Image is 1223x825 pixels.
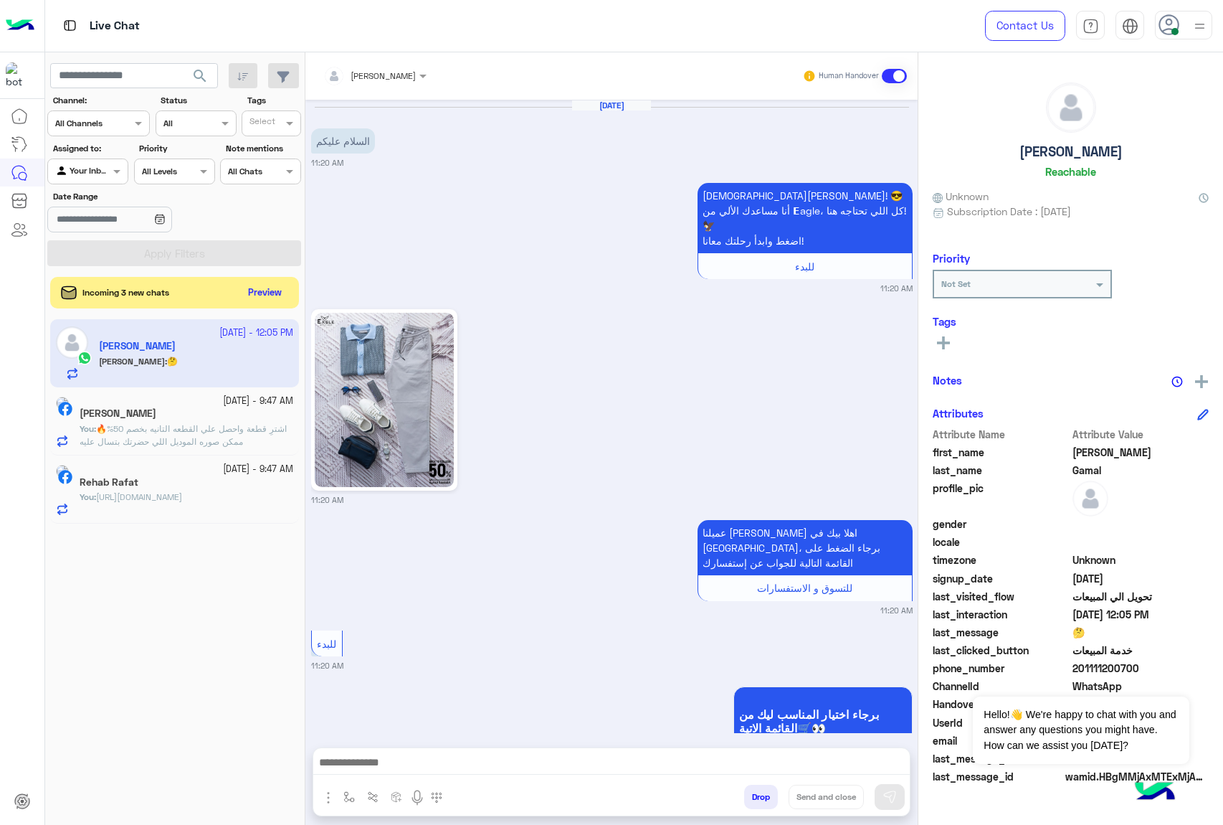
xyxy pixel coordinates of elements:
span: https://eagle.com.eg/collections/swim-waer [96,491,182,502]
span: You [80,491,94,502]
span: first_name [933,445,1070,460]
span: Unknown [933,189,989,204]
img: send voice note [409,789,426,806]
img: select flow [343,791,355,803]
span: Gamal [1072,463,1209,478]
small: 11:20 AM [880,605,913,616]
span: UserId [933,715,1070,730]
img: Facebook [58,402,72,416]
span: 2025-09-21T08:20:50.392Z [1072,571,1209,586]
img: send attachment [320,789,337,806]
button: Preview [242,283,288,303]
div: Select [247,115,275,131]
span: Incoming 3 new chats [82,286,169,299]
img: tab [61,16,79,34]
p: Live Chat [90,16,140,36]
img: defaultAdmin.png [1047,83,1095,132]
h5: Zyad Nasr [80,407,156,420]
button: Send and close [789,785,864,809]
span: signup_date [933,571,1070,586]
p: 21/9/2025, 11:20 AM [698,520,913,575]
img: picture [56,465,69,478]
label: Tags [247,94,300,107]
span: locale [933,534,1070,550]
img: tab [1122,18,1138,34]
small: Human Handover [819,70,879,82]
img: notes [1171,376,1183,387]
span: gender [933,517,1070,532]
small: 11:20 AM [311,157,343,169]
img: send message [882,790,897,804]
label: Note mentions [226,142,300,155]
h6: Tags [933,315,1209,328]
span: null [1072,517,1209,532]
h6: Reachable [1045,165,1096,178]
span: برجاء اختيار المناسب ليك من القائمة الاتية🛒👀 [739,707,907,735]
span: last_message [933,625,1070,640]
small: 11:20 AM [880,283,913,294]
label: Status [161,94,234,107]
img: 1267624538395485.jpg [315,313,454,487]
span: Attribute Name [933,427,1070,442]
span: 2025-09-21T09:05:44.867Z [1072,607,1209,622]
img: Logo [6,11,34,41]
span: Attribute Value [1072,427,1209,442]
img: add [1195,375,1208,388]
img: hulul-logo.png [1130,768,1180,818]
img: tab [1082,18,1099,34]
span: search [191,67,209,85]
span: تحويل الي المبيعات [1072,589,1209,604]
a: tab [1076,11,1105,41]
button: Apply Filters [47,240,301,266]
span: profile_pic [933,481,1070,514]
span: wamid.HBgMMjAxMTExMjAwNzAwFQIAEhggQUMwNDI0RjU3N0IzRTU2NTZFMTA1MzcxMDVCQUQ4NEUA [1065,769,1209,784]
span: Hello!👋 We're happy to chat with you and answer any questions you might have. How can we assist y... [973,697,1189,764]
button: Trigger scenario [361,785,385,808]
span: timezone [933,552,1070,567]
span: للبدء [317,638,336,650]
span: HandoverOn [933,697,1070,712]
img: defaultAdmin.png [1072,481,1108,517]
span: Mohamed [1072,445,1209,460]
img: 713415422032625 [6,62,32,88]
span: للتسوق و الاستفسارات [757,582,852,594]
img: Facebook [58,470,72,484]
span: Subscription Date : [DATE] [947,204,1071,219]
span: last_interaction [933,607,1070,622]
img: create order [391,791,402,803]
button: Drop [744,785,778,809]
span: last_message_id [933,769,1062,784]
span: last_visited_flow [933,589,1070,604]
span: last_message_sentiment [933,751,1070,766]
h6: Priority [933,252,970,265]
button: create order [385,785,409,808]
small: [DATE] - 9:47 AM [223,395,293,408]
span: You [80,423,94,434]
b: : [80,491,96,502]
b: : [80,423,96,434]
label: Assigned to: [53,142,127,155]
span: 🤔 [1072,625,1209,640]
button: select flow [338,785,361,808]
p: 21/9/2025, 11:20 AM [698,183,913,253]
h6: [DATE] [572,100,651,110]
a: Contact Us [985,11,1065,41]
h5: [PERSON_NAME] [1019,143,1123,160]
button: search [183,63,218,94]
img: profile [1191,17,1209,35]
h5: Rehab Rafat [80,476,138,489]
h6: Notes [933,374,962,387]
small: [DATE] - 9:47 AM [223,463,293,476]
small: 11:20 AM [311,494,343,506]
span: [PERSON_NAME] [351,70,416,81]
label: Priority [139,142,213,155]
span: Unknown [1072,552,1209,567]
p: 21/9/2025, 11:20 AM [311,128,375,154]
span: last_clicked_button [933,643,1070,658]
span: خدمة المبيعات [1072,643,1209,658]
span: email [933,733,1070,748]
label: Channel: [53,94,148,107]
span: اشترِ قطعة واحصل علي القطعه التانيه بخصم 50%🔥 ممكن صوره الموديل اللي حضرتك بتسال عليه [80,423,287,447]
span: ChannelId [933,679,1070,694]
img: picture [56,397,69,410]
